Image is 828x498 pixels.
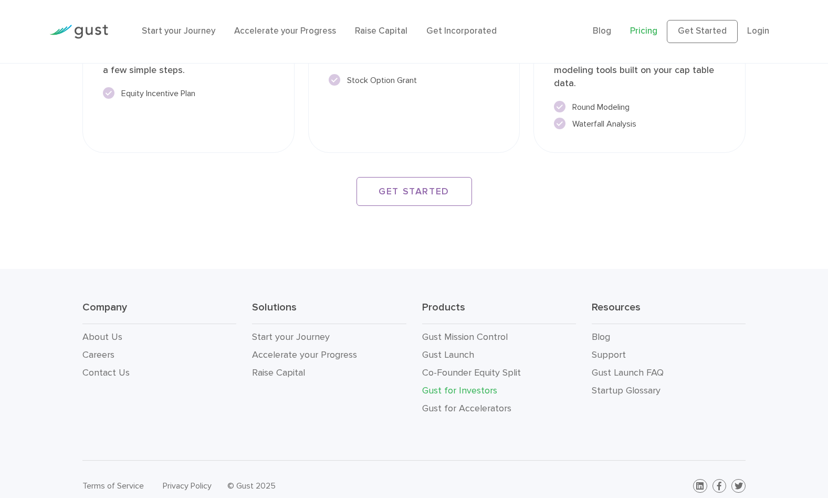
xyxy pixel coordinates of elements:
[252,349,357,360] a: Accelerate your Progress
[329,74,500,87] li: Stock Option Grant
[592,349,626,360] a: Support
[422,331,508,343] a: Gust Mission Control
[163,481,212,491] a: Privacy Policy
[667,20,738,43] a: Get Started
[592,367,664,378] a: Gust Launch FAQ
[422,385,497,396] a: Gust for Investors
[252,367,305,378] a: Raise Capital
[592,331,610,343] a: Blog
[142,26,215,36] a: Start your Journey
[426,26,497,36] a: Get Incorporated
[82,331,122,343] a: About Us
[103,87,274,100] li: Equity Incentive Plan
[82,349,114,360] a: Careers
[82,481,144,491] a: Terms of Service
[82,367,130,378] a: Contact Us
[630,26,657,36] a: Pricing
[592,300,746,324] h3: Resources
[355,26,407,36] a: Raise Capital
[747,26,769,36] a: Login
[357,177,472,206] a: GET STARTED
[422,300,576,324] h3: Products
[49,25,108,39] img: Gust Logo
[252,300,406,324] h3: Solutions
[554,101,725,113] li: Round Modeling
[422,349,474,360] a: Gust Launch
[592,385,661,396] a: Startup Glossary
[593,26,611,36] a: Blog
[82,300,236,324] h3: Company
[252,331,330,343] a: Start your Journey
[554,118,725,130] li: Waterfall Analysis
[234,26,336,36] a: Accelerate your Progress
[422,367,521,378] a: Co-Founder Equity Split
[227,479,406,493] div: © Gust 2025
[422,403,511,414] a: Gust for Accelerators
